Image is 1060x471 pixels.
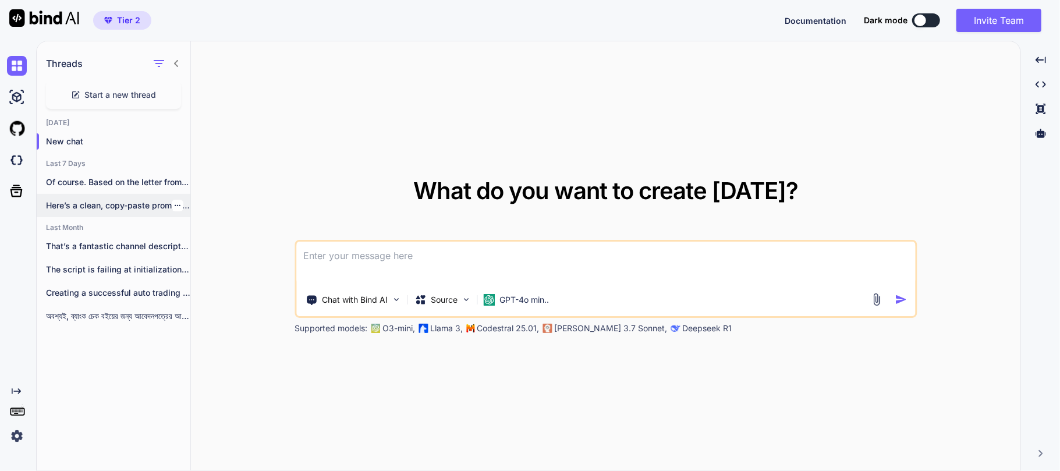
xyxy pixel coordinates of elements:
[391,295,401,304] img: Pick Tools
[543,324,552,333] img: claude
[46,56,83,70] h1: Threads
[46,310,190,322] p: অবশ্যই, ব্যাংক চেক বইয়ের জন্য আবেদনপত্রের আরেকটি...
[785,16,846,26] span: Documentation
[682,323,732,334] p: Deepseek R1
[46,240,190,252] p: That’s a fantastic channel description! It’s clear,...
[870,293,883,306] img: attachment
[46,200,190,211] p: Here’s a clean, copy-paste prompt you can...
[7,119,27,139] img: githubLight
[37,223,190,232] h2: Last Month
[37,118,190,128] h2: [DATE]
[85,89,157,101] span: Start a new thread
[37,159,190,168] h2: Last 7 Days
[93,11,151,30] button: premiumTier 2
[371,324,380,333] img: GPT-4
[46,136,190,147] p: New chat
[413,176,798,205] span: What do you want to create [DATE]?
[7,426,27,446] img: settings
[9,9,79,27] img: Bind AI
[554,323,667,334] p: [PERSON_NAME] 3.7 Sonnet,
[117,15,140,26] span: Tier 2
[956,9,1041,32] button: Invite Team
[7,150,27,170] img: darkCloudIdeIcon
[104,17,112,24] img: premium
[382,323,415,334] p: O3-mini,
[46,287,190,299] p: Creating a successful auto trading bot for...
[499,294,549,306] p: GPT-4o min..
[864,15,907,26] span: Dark mode
[895,293,907,306] img: icon
[7,87,27,107] img: ai-studio
[295,323,367,334] p: Supported models:
[7,56,27,76] img: chat
[430,323,463,334] p: Llama 3,
[419,324,428,333] img: Llama2
[477,323,539,334] p: Codestral 25.01,
[483,294,495,306] img: GPT-4o mini
[785,15,846,27] button: Documentation
[461,295,471,304] img: Pick Models
[671,324,680,333] img: claude
[466,324,474,332] img: Mistral-AI
[431,294,458,306] p: Source
[322,294,388,306] p: Chat with Bind AI
[46,264,190,275] p: The script is failing at initialization because...
[46,176,190,188] p: Of course. Based on the letter from...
